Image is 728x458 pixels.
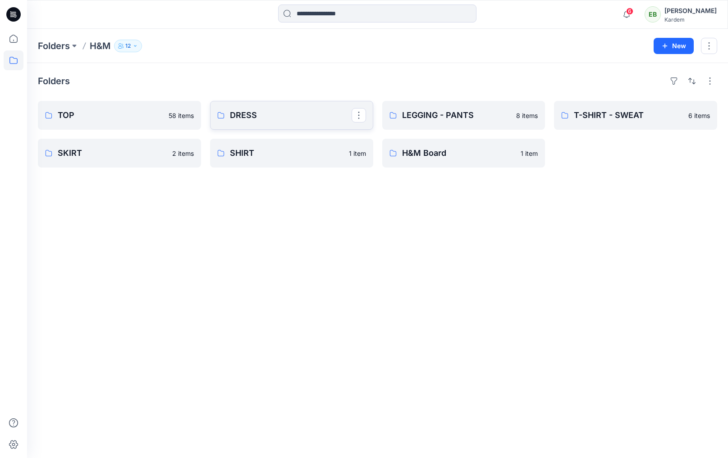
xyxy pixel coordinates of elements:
[230,109,352,122] p: DRESS
[210,139,373,168] a: SHIRT1 item
[664,5,717,16] div: [PERSON_NAME]
[172,149,194,158] p: 2 items
[210,101,373,130] a: DRESS
[169,111,194,120] p: 58 items
[626,8,633,15] span: 6
[90,40,110,52] p: H&M
[688,111,710,120] p: 6 items
[402,109,511,122] p: LEGGING - PANTS
[574,109,683,122] p: T-SHIRT - SWEAT
[114,40,142,52] button: 12
[38,101,201,130] a: TOP58 items
[521,149,538,158] p: 1 item
[402,147,516,159] p: H&M Board
[58,109,163,122] p: TOP
[516,111,538,120] p: 8 items
[230,147,343,159] p: SHIRT
[349,149,366,158] p: 1 item
[654,38,694,54] button: New
[382,139,545,168] a: H&M Board1 item
[38,76,70,86] h4: Folders
[645,6,661,23] div: EB
[382,101,545,130] a: LEGGING - PANTS8 items
[38,40,70,52] a: Folders
[664,16,717,23] div: Kardem
[554,101,717,130] a: T-SHIRT - SWEAT6 items
[58,147,167,159] p: SKIRT
[125,41,131,51] p: 12
[38,139,201,168] a: SKIRT2 items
